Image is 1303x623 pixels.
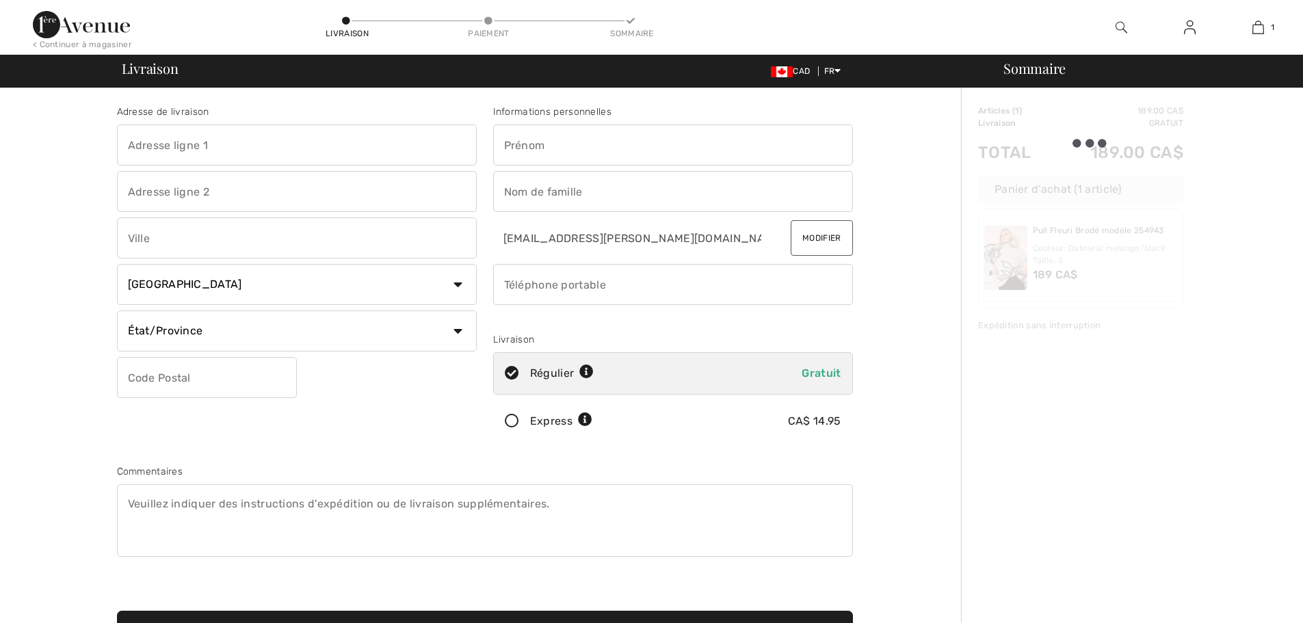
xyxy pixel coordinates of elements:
img: Mes infos [1184,19,1196,36]
div: Express [530,413,592,429]
button: Modifier [791,220,852,256]
div: Informations personnelles [493,105,853,119]
div: Sommaire [987,62,1295,75]
img: Mon panier [1252,19,1264,36]
input: Code Postal [117,357,297,398]
div: Livraison [493,332,853,347]
input: Téléphone portable [493,264,853,305]
input: Adresse ligne 1 [117,124,477,165]
input: Adresse ligne 2 [117,171,477,212]
img: 1ère Avenue [33,11,130,38]
a: 1 [1224,19,1291,36]
img: recherche [1116,19,1127,36]
span: CAD [771,66,815,76]
span: Livraison [122,62,179,75]
div: < Continuer à magasiner [33,38,132,51]
span: FR [824,66,841,76]
input: Nom de famille [493,171,853,212]
div: Adresse de livraison [117,105,477,119]
div: Paiement [468,27,509,40]
input: Ville [117,217,477,259]
div: Sommaire [610,27,651,40]
div: Livraison [326,27,367,40]
span: Gratuit [802,367,841,380]
img: Canadian Dollar [771,66,793,77]
span: 1 [1271,21,1274,34]
div: CA$ 14.95 [788,413,841,429]
div: Régulier [530,365,594,382]
input: Prénom [493,124,853,165]
a: Se connecter [1173,19,1207,36]
div: Commentaires [117,464,853,479]
input: Courriel [493,217,763,259]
